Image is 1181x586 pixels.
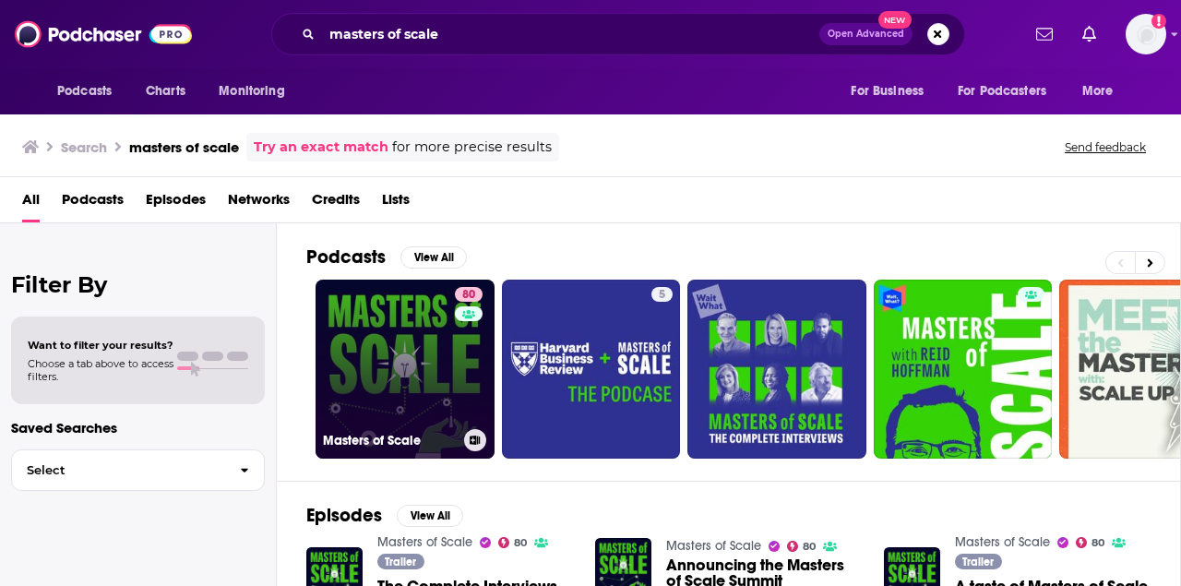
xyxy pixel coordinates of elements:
[1151,14,1166,29] svg: Add a profile image
[498,537,528,548] a: 80
[1126,14,1166,54] button: Show profile menu
[462,286,475,305] span: 80
[1076,537,1105,548] a: 80
[312,185,360,222] a: Credits
[44,74,136,109] button: open menu
[322,19,819,49] input: Search podcasts, credits, & more...
[22,185,40,222] a: All
[659,286,665,305] span: 5
[28,339,173,352] span: Want to filter your results?
[129,138,239,156] h3: masters of scale
[206,74,308,109] button: open menu
[28,357,173,383] span: Choose a tab above to access filters.
[651,287,673,302] a: 5
[1092,539,1104,547] span: 80
[306,245,467,269] a: PodcastsView All
[61,138,107,156] h3: Search
[306,504,382,527] h2: Episodes
[11,449,265,491] button: Select
[1126,14,1166,54] span: Logged in as amandalamPR
[1082,78,1114,104] span: More
[146,185,206,222] a: Episodes
[392,137,552,158] span: for more precise results
[946,74,1073,109] button: open menu
[397,505,463,527] button: View All
[838,74,947,109] button: open menu
[1069,74,1137,109] button: open menu
[306,245,386,269] h2: Podcasts
[134,74,197,109] a: Charts
[11,271,265,298] h2: Filter By
[955,534,1050,550] a: Masters of Scale
[787,541,817,552] a: 80
[1126,14,1166,54] img: User Profile
[1029,18,1060,50] a: Show notifications dropdown
[385,556,416,568] span: Trailer
[254,137,388,158] a: Try an exact match
[666,538,761,554] a: Masters of Scale
[400,246,467,269] button: View All
[219,78,284,104] span: Monitoring
[455,287,483,302] a: 80
[323,433,457,448] h3: Masters of Scale
[1059,139,1151,155] button: Send feedback
[15,17,192,52] img: Podchaser - Follow, Share and Rate Podcasts
[514,539,527,547] span: 80
[57,78,112,104] span: Podcasts
[146,78,185,104] span: Charts
[11,419,265,437] p: Saved Searches
[803,543,816,551] span: 80
[502,280,681,459] a: 5
[828,30,904,39] span: Open Advanced
[1075,18,1103,50] a: Show notifications dropdown
[878,11,912,29] span: New
[306,504,463,527] a: EpisodesView All
[377,534,472,550] a: Masters of Scale
[382,185,410,222] a: Lists
[62,185,124,222] a: Podcasts
[228,185,290,222] a: Networks
[958,78,1046,104] span: For Podcasters
[819,23,913,45] button: Open AdvancedNew
[12,464,225,476] span: Select
[962,556,994,568] span: Trailer
[851,78,924,104] span: For Business
[271,13,965,55] div: Search podcasts, credits, & more...
[316,280,495,459] a: 80Masters of Scale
